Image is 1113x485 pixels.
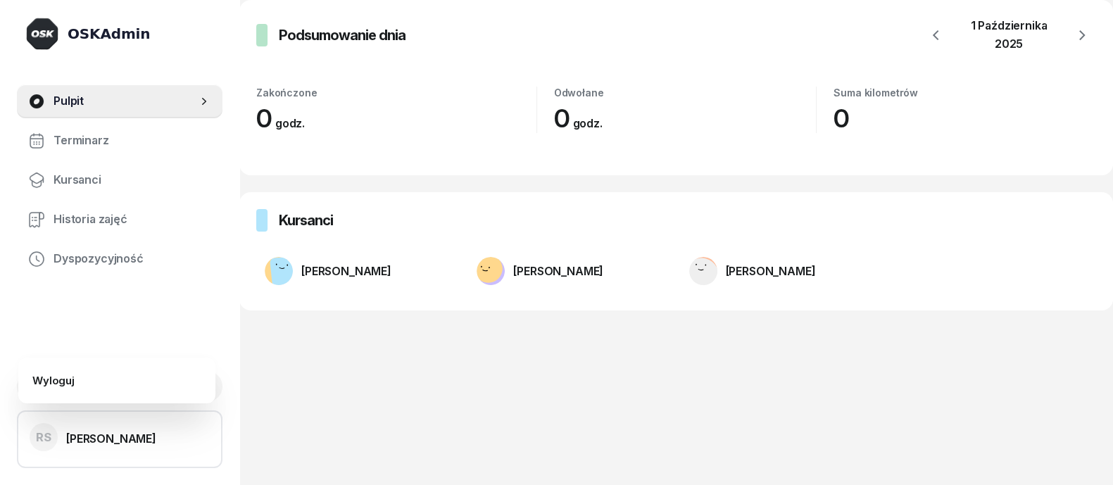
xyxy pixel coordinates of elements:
[36,432,51,443] span: RS
[66,433,156,444] div: [PERSON_NAME]
[275,116,305,130] small: godz.
[54,210,211,229] span: Historia zajęć
[54,171,211,189] span: Kursanci
[301,265,391,277] div: [PERSON_NAME]
[17,124,222,158] a: Terminarz
[726,265,816,277] div: [PERSON_NAME]
[573,116,603,130] small: godz.
[513,265,603,277] div: [PERSON_NAME]
[279,209,333,232] h3: Kursanci
[17,242,222,276] a: Dyspozycyjność
[554,103,610,134] span: 0
[32,372,75,390] div: Wyloguj
[256,87,536,99] div: Zakończone
[68,24,150,44] div: OSKAdmin
[958,17,1059,53] div: 1 października 2025
[54,132,211,150] span: Terminarz
[554,87,817,99] div: Odwołane
[17,203,222,237] a: Historia zajęć
[834,104,1096,132] div: 0
[279,24,405,46] h3: Podsumowanie dnia
[54,250,211,268] span: Dyspozycyjność
[834,87,1096,99] div: Suma kilometrów
[17,84,222,118] a: Pulpit
[54,92,197,111] span: Pulpit
[17,163,222,197] a: Kursanci
[256,103,312,134] span: 0
[25,17,59,51] img: logo-dark@2x.png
